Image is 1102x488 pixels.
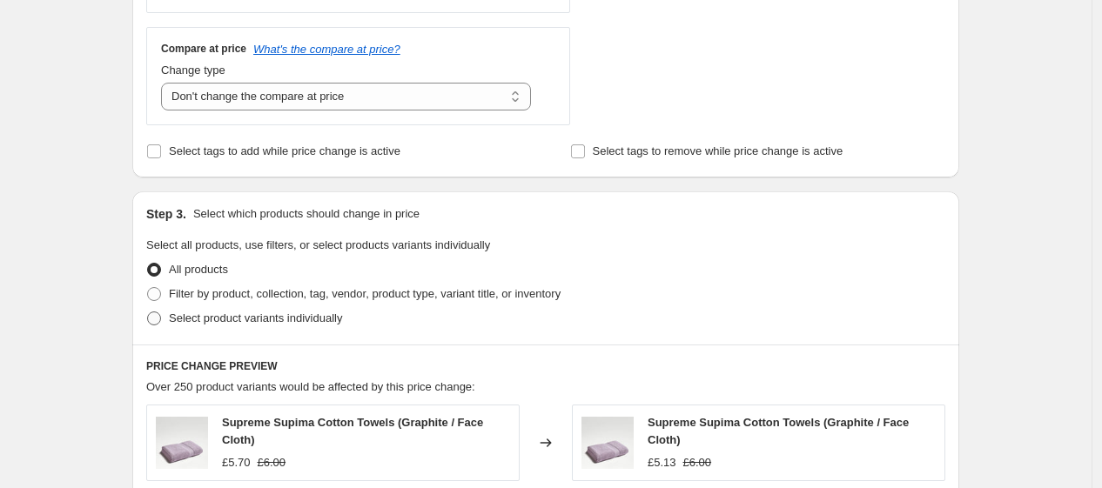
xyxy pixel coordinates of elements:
span: Change type [161,64,225,77]
img: Supreme_Lavender_Product_1_80x.jpg [156,417,208,469]
div: £5.70 [222,454,251,471]
span: Filter by product, collection, tag, vendor, product type, variant title, or inventory [169,287,561,300]
p: Select which products should change in price [193,205,420,223]
img: Supreme_Lavender_Product_1_80x.jpg [581,417,634,469]
span: Supreme Supima Cotton Towels (Graphite / Face Cloth) [222,416,483,446]
div: £5.13 [648,454,676,471]
span: Supreme Supima Cotton Towels (Graphite / Face Cloth) [648,416,909,446]
span: Select tags to add while price change is active [169,144,400,157]
span: Select all products, use filters, or select products variants individually [146,238,490,251]
span: Select tags to remove while price change is active [593,144,843,157]
h3: Compare at price [161,42,246,56]
span: Select product variants individually [169,311,342,324]
button: What's the compare at price? [253,43,400,56]
strike: £6.00 [683,454,712,471]
h2: Step 3. [146,205,186,223]
strike: £6.00 [258,454,286,471]
span: Over 250 product variants would be affected by this price change: [146,380,475,393]
span: All products [169,263,228,276]
h6: PRICE CHANGE PREVIEW [146,359,945,373]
